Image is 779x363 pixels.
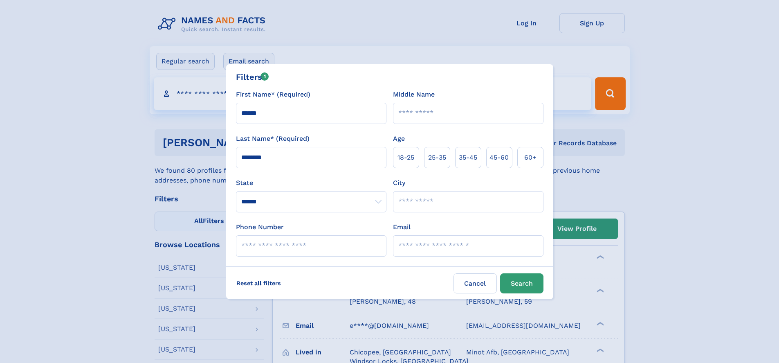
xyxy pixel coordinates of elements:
label: First Name* (Required) [236,90,310,99]
span: 45‑60 [489,153,509,162]
label: Last Name* (Required) [236,134,310,144]
label: City [393,178,405,188]
label: Email [393,222,411,232]
span: 35‑45 [459,153,477,162]
span: 60+ [524,153,537,162]
label: Age [393,134,405,144]
div: Filters [236,71,269,83]
label: State [236,178,386,188]
label: Middle Name [393,90,435,99]
label: Cancel [453,273,497,293]
span: 18‑25 [397,153,414,162]
label: Phone Number [236,222,284,232]
button: Search [500,273,543,293]
label: Reset all filters [231,273,286,293]
span: 25‑35 [428,153,446,162]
